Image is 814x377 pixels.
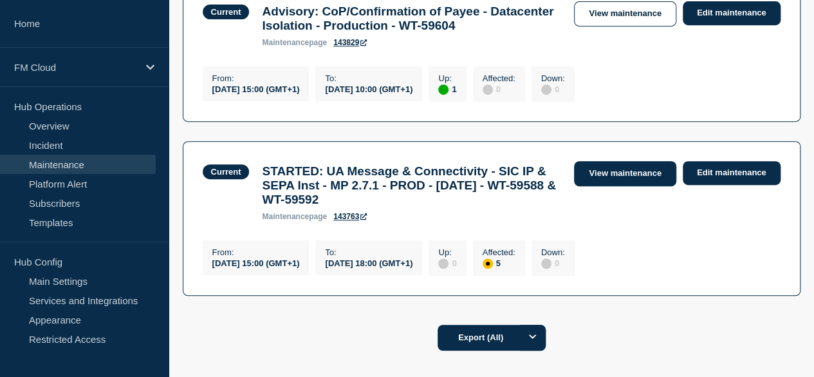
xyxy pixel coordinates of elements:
[574,161,676,186] a: View maintenance
[438,84,449,95] div: up
[212,83,300,94] div: [DATE] 15:00 (GMT+1)
[541,247,565,257] p: Down :
[212,247,300,257] p: From :
[438,247,456,257] p: Up :
[325,73,412,83] p: To :
[211,7,241,17] div: Current
[325,83,412,94] div: [DATE] 10:00 (GMT+1)
[541,83,565,95] div: 0
[541,84,551,95] div: disabled
[262,164,561,207] h3: STARTED: UA Message & Connectivity - SIC IP & SEPA Inst - MP 2.7.1 - PROD - [DATE] - WT-59588 & W...
[438,73,456,83] p: Up :
[262,212,327,221] p: page
[483,258,493,269] div: affected
[212,73,300,83] p: From :
[483,84,493,95] div: disabled
[325,257,412,268] div: [DATE] 18:00 (GMT+1)
[262,212,309,221] span: maintenance
[262,38,327,47] p: page
[438,257,456,269] div: 0
[438,258,449,269] div: disabled
[212,257,300,268] div: [DATE] 15:00 (GMT+1)
[483,83,515,95] div: 0
[683,1,781,25] a: Edit maintenance
[483,257,515,269] div: 5
[14,62,138,73] p: FM Cloud
[483,73,515,83] p: Affected :
[438,83,456,95] div: 1
[262,38,309,47] span: maintenance
[438,325,546,351] button: Export (All)
[325,247,412,257] p: To :
[333,38,367,47] a: 143829
[483,247,515,257] p: Affected :
[541,258,551,269] div: disabled
[541,73,565,83] p: Down :
[520,325,546,351] button: Options
[541,257,565,269] div: 0
[211,167,241,177] div: Current
[683,161,781,185] a: Edit maintenance
[333,212,367,221] a: 143763
[262,5,561,33] h3: Advisory: CoP/Confirmation of Payee - Datacenter Isolation - Production - WT-59604
[574,1,676,26] a: View maintenance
